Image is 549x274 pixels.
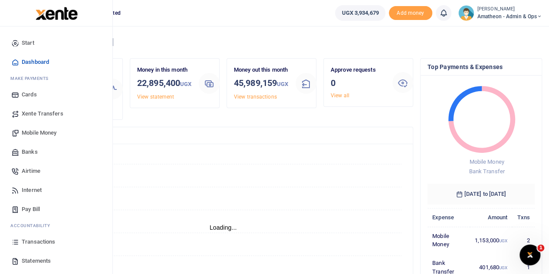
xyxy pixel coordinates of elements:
td: Mobile Money [427,227,470,254]
a: View transactions [234,94,277,100]
a: Airtime [7,162,105,181]
a: Mobile Money [7,123,105,142]
a: Cards [7,85,105,104]
span: Add money [389,6,432,20]
span: Amatheon - Admin & Ops [477,13,542,20]
th: Amount [470,208,513,227]
td: 1,153,000 [470,227,513,254]
span: Pay Bill [22,205,40,214]
span: Cards [22,90,37,99]
span: Bank Transfer [469,168,504,175]
img: logo-large [36,7,78,20]
span: Airtime [22,167,40,175]
a: Statements [7,251,105,271]
a: Add money [389,9,432,16]
span: Statements [22,257,51,265]
span: ake Payments [15,75,49,82]
li: Wallet ballance [332,5,388,21]
span: 1 [537,244,544,251]
a: UGX 3,934,679 [335,5,385,21]
a: Dashboard [7,53,105,72]
li: Ac [7,219,105,232]
small: UGX [277,81,288,87]
li: M [7,72,105,85]
iframe: Intercom live chat [519,244,540,265]
span: Transactions [22,238,55,246]
img: profile-user [458,5,474,21]
span: Start [22,39,34,47]
a: Internet [7,181,105,200]
span: Mobile Money [469,158,504,165]
p: Approve requests [331,66,385,75]
a: logo-small logo-large logo-large [35,10,78,16]
a: Pay Bill [7,200,105,219]
small: UGX [499,238,507,243]
small: UGX [499,265,507,270]
a: Xente Transfers [7,104,105,123]
a: Banks [7,142,105,162]
span: Mobile Money [22,129,56,137]
h3: 45,989,159 [234,76,289,91]
span: Dashboard [22,58,49,66]
h3: 0 [331,76,385,89]
small: [PERSON_NAME] [477,6,542,13]
a: profile-user [PERSON_NAME] Amatheon - Admin & Ops [458,5,542,21]
a: View all [331,92,349,99]
span: Banks [22,148,38,156]
h3: 22,895,400 [137,76,192,91]
span: Xente Transfers [22,109,63,118]
h4: Top Payments & Expenses [427,62,535,72]
h6: [DATE] to [DATE] [427,184,535,205]
p: Money in this month [137,66,192,75]
a: View statement [137,94,174,100]
h4: Transactions Overview [40,131,406,140]
span: UGX 3,934,679 [342,9,378,17]
a: Transactions [7,232,105,251]
span: Internet [22,186,42,195]
li: Toup your wallet [389,6,432,20]
span: countability [17,222,50,229]
text: Loading... [210,224,237,231]
td: 2 [512,227,535,254]
h4: Hello [PERSON_NAME] [33,37,542,47]
a: Start [7,33,105,53]
small: UGX [180,81,191,87]
p: Money out this month [234,66,289,75]
th: Expense [427,208,470,227]
th: Txns [512,208,535,227]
